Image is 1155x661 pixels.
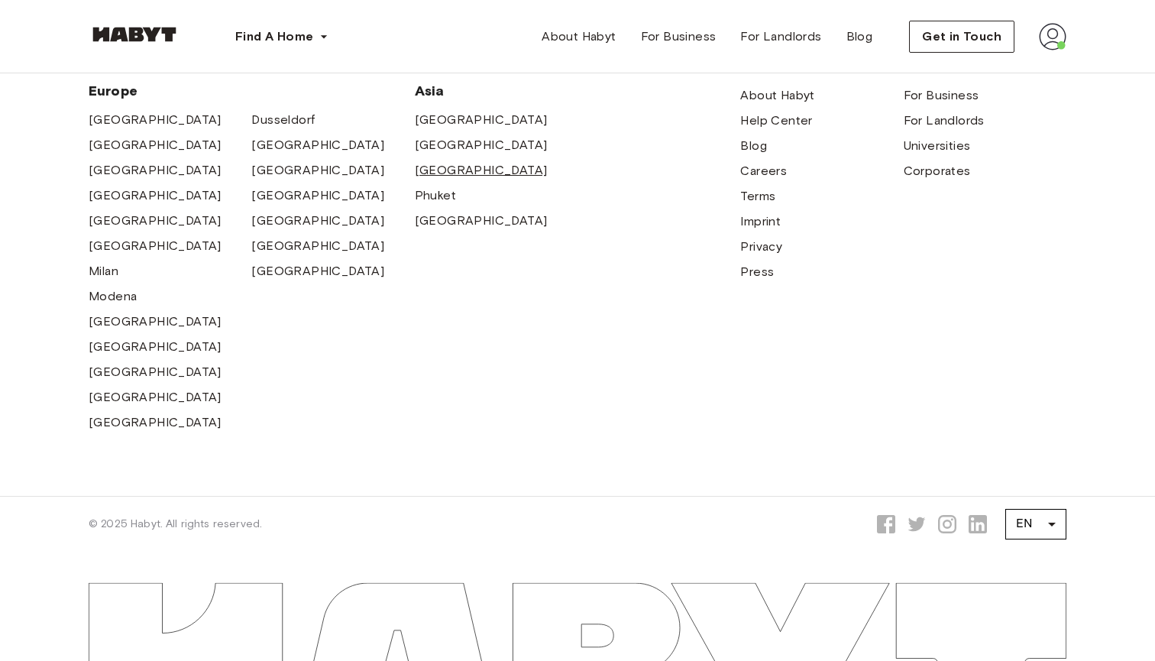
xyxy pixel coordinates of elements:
[251,161,384,180] a: [GEOGRAPHIC_DATA]
[529,21,628,52] a: About Habyt
[89,363,222,381] a: [GEOGRAPHIC_DATA]
[1005,503,1066,546] div: EN
[740,28,821,46] span: For Landlords
[89,237,222,255] a: [GEOGRAPHIC_DATA]
[904,86,979,105] a: For Business
[834,21,885,52] a: Blog
[89,338,222,356] a: [GEOGRAPHIC_DATA]
[846,28,873,46] span: Blog
[89,212,222,230] a: [GEOGRAPHIC_DATA]
[740,263,774,281] a: Press
[251,186,384,205] a: [GEOGRAPHIC_DATA]
[415,212,548,230] a: [GEOGRAPHIC_DATA]
[251,111,315,129] a: Dusseldorf
[415,111,548,129] a: [GEOGRAPHIC_DATA]
[89,186,222,205] a: [GEOGRAPHIC_DATA]
[89,262,118,280] a: Milan
[740,238,782,256] a: Privacy
[904,112,985,130] a: For Landlords
[904,162,971,180] a: Corporates
[89,517,262,532] span: © 2025 Habyt. All rights reserved.
[415,161,548,180] a: [GEOGRAPHIC_DATA]
[89,413,222,432] a: [GEOGRAPHIC_DATA]
[89,161,222,180] a: [GEOGRAPHIC_DATA]
[89,82,415,100] span: Europe
[251,262,384,280] a: [GEOGRAPHIC_DATA]
[1039,23,1066,50] img: avatar
[641,28,717,46] span: For Business
[629,21,729,52] a: For Business
[740,137,767,155] a: Blog
[740,162,787,180] a: Careers
[740,212,781,231] a: Imprint
[740,86,814,105] a: About Habyt
[89,111,222,129] a: [GEOGRAPHIC_DATA]
[542,28,616,46] span: About Habyt
[251,237,384,255] a: [GEOGRAPHIC_DATA]
[235,28,313,46] span: Find A Home
[740,112,812,130] a: Help Center
[223,21,341,52] button: Find A Home
[415,136,548,154] a: [GEOGRAPHIC_DATA]
[740,187,775,206] a: Terms
[251,136,384,154] a: [GEOGRAPHIC_DATA]
[251,212,384,230] a: [GEOGRAPHIC_DATA]
[89,388,222,407] a: [GEOGRAPHIC_DATA]
[89,136,222,154] a: [GEOGRAPHIC_DATA]
[415,82,577,100] span: Asia
[728,21,833,52] a: For Landlords
[89,27,180,42] img: Habyt
[415,186,456,205] a: Phuket
[909,21,1014,53] button: Get in Touch
[89,287,137,306] a: Modena
[904,137,971,155] a: Universities
[89,313,222,331] a: [GEOGRAPHIC_DATA]
[922,28,1001,46] span: Get in Touch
